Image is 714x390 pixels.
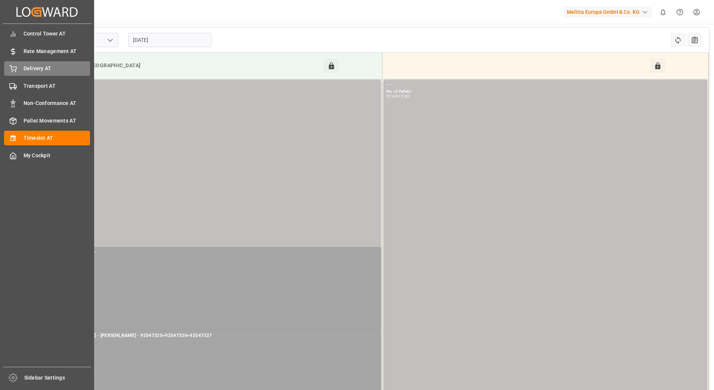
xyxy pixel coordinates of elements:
span: Non-Conformance AT [24,99,90,107]
a: Non-Conformance AT [4,96,90,111]
div: - - [60,81,378,89]
span: Delivery AT [24,65,90,72]
a: Timeslot AT [4,131,90,145]
a: Control Tower AT [4,27,90,41]
span: My Cockpit [24,152,90,160]
div: 07:00 [387,95,397,98]
span: Sidebar Settings [24,374,91,382]
span: Transport AT [24,82,90,90]
a: Transport AT [4,78,90,93]
a: Delivery AT [4,61,90,76]
a: Rate Management AT [4,44,90,58]
input: DD-MM-YYYY [128,33,211,47]
span: Timeslot AT [24,134,90,142]
button: show 0 new notifications [655,4,671,21]
div: No. of Pallets - [387,89,704,95]
div: No. of Pallets - 52 [60,340,378,346]
div: - - [387,81,704,89]
span: Control Tower AT [24,30,90,38]
div: No. of Pallets - [60,256,378,262]
div: Melitta Europa GmbH & Co. KG [564,7,652,18]
button: Help Center [671,4,688,21]
a: Pallet Movements AT [4,113,90,128]
button: Melitta Europa GmbH & Co. KG [564,5,655,19]
div: 15:30 [398,95,409,98]
div: No. of Pallets - [60,89,378,95]
span: Rate Management AT [24,47,90,55]
a: My Cockpit [4,148,90,162]
div: [PERSON_NAME] - [PERSON_NAME] - 92547325+92547326+92547327 [60,332,378,340]
div: Other - Others - - [60,248,378,256]
span: Pallet Movements AT [24,117,90,125]
div: - [397,95,398,98]
div: Inbound [GEOGRAPHIC_DATA] [62,59,324,73]
button: open menu [104,34,115,46]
